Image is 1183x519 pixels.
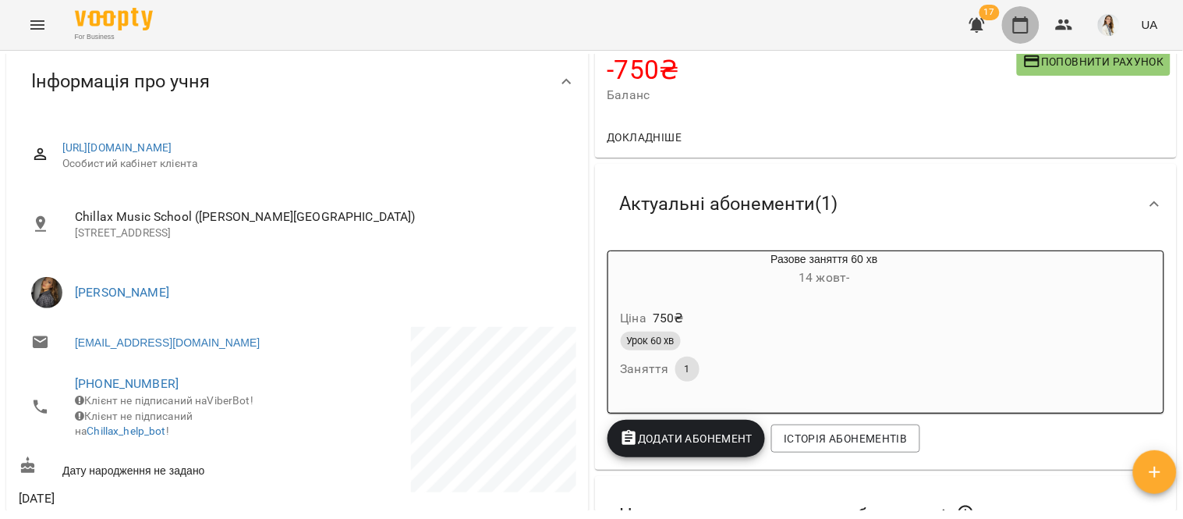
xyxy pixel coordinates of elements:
[19,489,294,508] span: [DATE]
[607,86,1017,105] span: Баланс
[75,285,169,300] a: [PERSON_NAME]
[607,128,682,147] span: Докладніше
[771,425,919,453] button: Історія абонементів
[87,425,165,437] a: Chillax_help_bot
[75,335,260,350] a: [EMAIL_ADDRESS][DOMAIN_NAME]
[675,362,700,376] span: 1
[601,123,689,151] button: Докладніше
[607,54,1017,86] h4: -750 ₴
[6,41,589,122] div: Інформація про учня
[608,251,683,289] div: Разове заняття 60 хв
[75,208,564,226] span: Chillax Music School ([PERSON_NAME][GEOGRAPHIC_DATA])
[1023,52,1164,71] span: Поповнити рахунок
[1135,10,1164,39] button: UA
[1142,16,1158,33] span: UA
[1098,14,1120,36] img: abcb920824ed1c0b1cb573ad24907a7f.png
[595,164,1178,244] div: Актуальні абонементи(1)
[608,251,966,400] button: Разове заняття 60 хв14 жовт- Ціна750₴Урок 60 хвЗаняття1
[653,309,684,328] p: 750 ₴
[620,192,838,216] span: Актуальні абонементи ( 1 )
[75,226,564,241] p: [STREET_ADDRESS]
[75,376,179,391] a: [PHONE_NUMBER]
[621,358,669,380] h6: Заняття
[62,156,564,172] span: Особистий кабінет клієнта
[784,429,907,448] span: Історія абонементів
[75,394,253,407] span: Клієнт не підписаний на ViberBot!
[31,69,210,94] span: Інформація про учня
[75,8,153,30] img: Voopty Logo
[75,410,193,438] span: Клієнт не підписаний на !
[31,277,62,308] img: Анна
[620,429,753,448] span: Додати Абонемент
[621,307,647,329] h6: Ціна
[19,6,56,44] button: Menu
[607,420,766,457] button: Додати Абонемент
[16,453,297,482] div: Дату народження не задано
[75,32,153,42] span: For Business
[621,334,681,348] span: Урок 60 хв
[979,5,1000,20] span: 17
[62,141,172,154] a: [URL][DOMAIN_NAME]
[1017,48,1171,76] button: Поповнити рахунок
[799,270,850,285] span: 14 жовт -
[683,251,966,289] div: Разове заняття 60 хв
